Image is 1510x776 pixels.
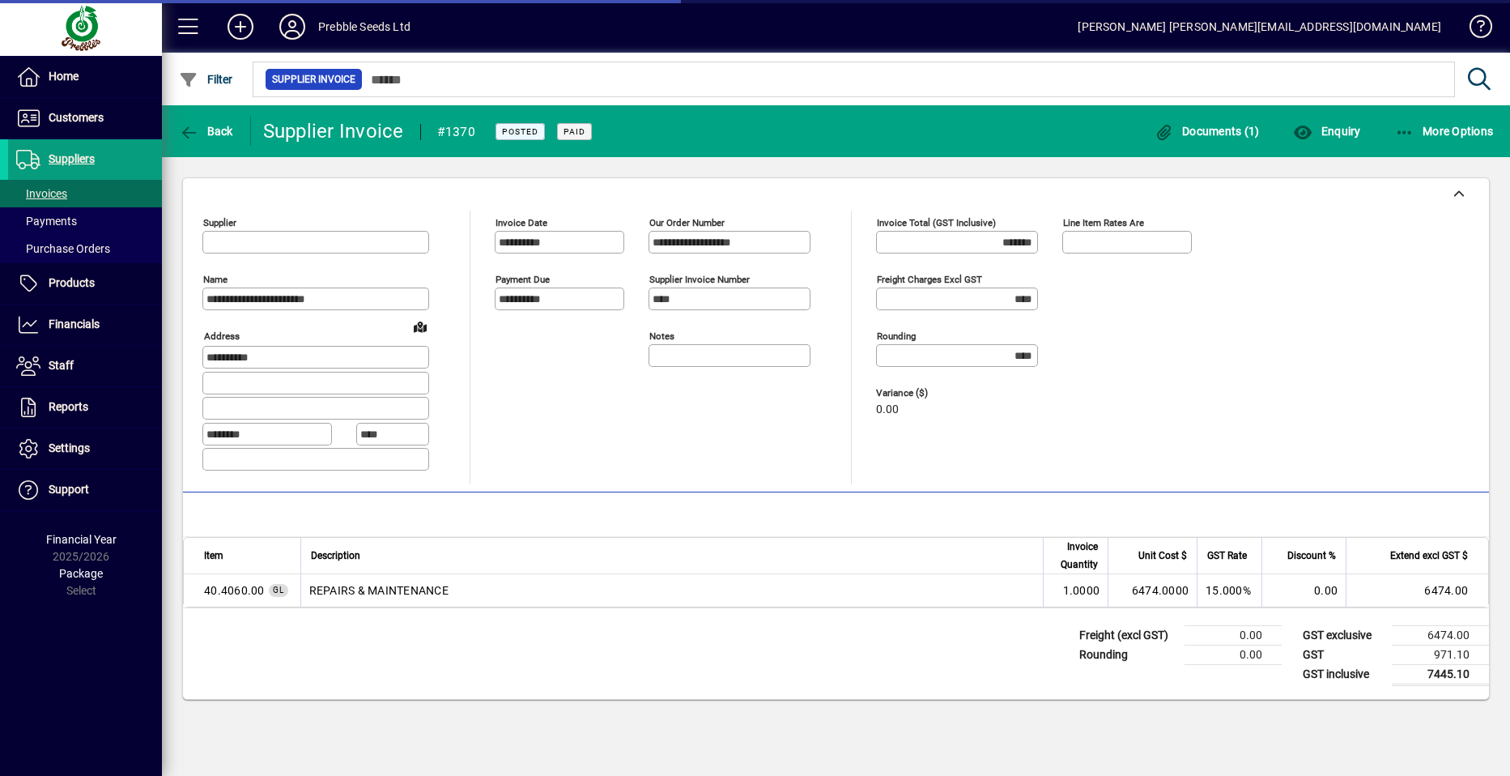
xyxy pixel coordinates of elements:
button: Documents (1) [1151,117,1264,146]
td: 971.10 [1392,645,1489,664]
td: 0.00 [1185,645,1282,664]
button: Filter [175,65,237,94]
a: Payments [8,207,162,235]
span: GST Rate [1207,547,1247,565]
div: #1370 [437,119,475,145]
span: REPAIRS & MAINTENANCE [204,582,265,599]
span: Financial Year [46,533,117,546]
span: GL [273,586,284,595]
span: Staff [49,359,74,372]
td: 6474.00 [1346,574,1488,607]
mat-label: Rounding [877,330,916,342]
mat-label: Freight charges excl GST [877,274,982,285]
td: Freight (excl GST) [1071,625,1185,645]
td: GST [1295,645,1392,664]
div: Supplier Invoice [263,118,404,144]
span: More Options [1395,125,1494,138]
span: Posted [502,126,538,137]
span: Description [311,547,360,565]
app-page-header-button: Back [162,117,251,146]
a: View on map [407,313,433,339]
span: Reports [49,400,88,413]
a: Reports [8,387,162,428]
td: GST inclusive [1295,664,1392,684]
td: 15.000% [1197,574,1261,607]
span: Paid [564,126,585,137]
div: Prebble Seeds Ltd [318,14,410,40]
mat-label: Invoice Total (GST inclusive) [877,217,996,228]
span: 0.00 [876,403,899,416]
a: Financials [8,305,162,345]
span: Invoices [16,187,67,200]
span: Home [49,70,79,83]
span: Item [204,547,223,565]
mat-label: Line item rates are [1063,217,1144,228]
td: 1.0000 [1043,574,1108,607]
button: Profile [266,12,318,41]
span: Invoice Quantity [1053,538,1098,573]
mat-label: Invoice date [496,217,547,228]
td: 6474.0000 [1108,574,1197,607]
span: Suppliers [49,152,95,165]
a: Settings [8,429,162,469]
a: Knowledge Base [1457,3,1490,56]
button: Back [175,117,237,146]
span: Supplier Invoice [272,71,355,87]
span: Support [49,483,89,496]
td: REPAIRS & MAINTENANCE [300,574,1044,607]
a: Products [8,263,162,304]
span: Back [179,125,233,138]
span: Financials [49,318,100,330]
mat-label: Supplier [203,217,236,228]
span: Products [49,276,95,289]
a: Invoices [8,180,162,207]
span: Enquiry [1293,125,1360,138]
td: 6474.00 [1392,625,1489,645]
td: 0.00 [1261,574,1346,607]
mat-label: Payment due [496,274,550,285]
button: Add [215,12,266,41]
span: Customers [49,111,104,124]
a: Support [8,470,162,510]
mat-label: Name [203,274,228,285]
span: Settings [49,441,90,454]
div: [PERSON_NAME] [PERSON_NAME][EMAIL_ADDRESS][DOMAIN_NAME] [1078,14,1441,40]
button: Enquiry [1289,117,1364,146]
span: Package [59,567,103,580]
a: Customers [8,98,162,139]
td: GST exclusive [1295,625,1392,645]
a: Staff [8,346,162,386]
mat-label: Notes [649,330,674,342]
span: Filter [179,73,233,86]
span: Variance ($) [876,388,973,399]
td: 7445.10 [1392,664,1489,684]
span: Extend excl GST $ [1390,547,1468,565]
mat-label: Our order number [649,217,725,228]
a: Home [8,57,162,97]
span: Payments [16,215,77,228]
span: Purchase Orders [16,242,110,255]
td: Rounding [1071,645,1185,664]
span: Discount % [1287,547,1336,565]
button: More Options [1391,117,1498,146]
span: Unit Cost $ [1138,547,1187,565]
span: Documents (1) [1155,125,1260,138]
a: Purchase Orders [8,235,162,262]
mat-label: Supplier invoice number [649,274,750,285]
td: 0.00 [1185,625,1282,645]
